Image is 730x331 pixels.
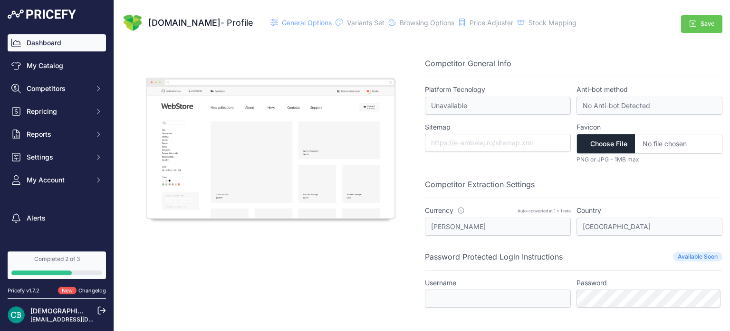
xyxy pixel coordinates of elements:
div: - Profile [148,16,253,30]
a: Alerts [8,210,106,227]
button: Settings [8,149,106,166]
img: Screenshot e-ambalaj.ro [122,58,419,240]
span: Browsing Options [400,19,454,27]
label: Sitemap [425,122,571,132]
span: New [58,287,77,295]
span: My Account [27,175,89,185]
label: Currency [425,206,465,215]
p: Password Protected Login Instructions [425,251,563,262]
label: Anti-bot method [576,85,722,94]
a: Completed 2 of 3 [8,251,106,279]
label: Username [425,278,571,288]
label: Favicon [576,122,722,132]
span: Repricing [27,107,89,116]
div: Auto-converted at 1 = 1 rate [518,208,571,214]
button: Reports [8,126,106,143]
button: Repricing [8,103,106,120]
a: Dashboard [8,34,106,51]
span: Stock Mapping [528,19,576,27]
div: Completed 2 of 3 [11,255,102,263]
label: Platform Tecnology [425,85,571,94]
label: Country [576,206,722,215]
a: Changelog [78,287,106,294]
button: Save [681,15,722,33]
a: [DEMOGRAPHIC_DATA][PERSON_NAME] [30,307,159,315]
a: My Catalog [8,57,106,74]
a: Suggest a feature [8,246,106,263]
span: Reports [27,130,89,139]
p: PNG or JPG - 1MB max [576,156,722,163]
img: Pricefy Logo [8,10,76,19]
button: My Account [8,171,106,189]
label: Password [576,278,722,288]
nav: Sidebar [8,34,106,263]
span: Variants Set [347,19,384,27]
div: Pricefy v1.7.2 [8,287,39,295]
a: [EMAIL_ADDRESS][DOMAIN_NAME] [30,316,130,323]
img: e-ambalaj.ro.png [122,11,144,34]
span: Price Adjuster [470,19,513,27]
p: Competitor General Info [425,58,722,69]
span: Settings [27,152,89,162]
span: [DOMAIN_NAME] [148,18,221,28]
button: Competitors [8,80,106,97]
input: https://e-ambalaj.ro/sitemap.xml [425,134,571,152]
span: Competitors [27,84,89,93]
span: General Options [282,19,332,27]
p: Competitor Extraction Settings [425,179,722,190]
span: Available Soon [673,252,722,261]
